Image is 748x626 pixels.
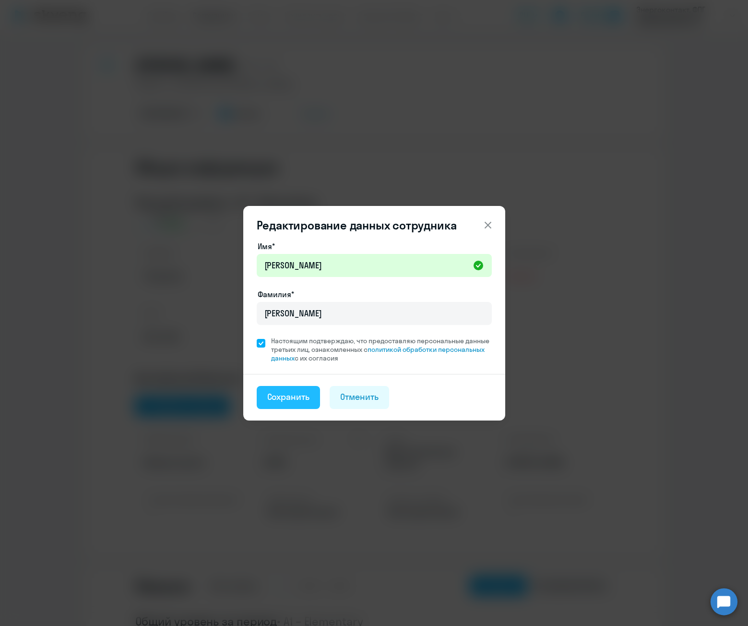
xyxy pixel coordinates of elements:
[257,386,321,409] button: Сохранить
[330,386,389,409] button: Отменить
[243,217,505,233] header: Редактирование данных сотрудника
[258,289,294,300] label: Фамилия*
[271,337,492,362] span: Настоящим подтверждаю, что предоставляю персональные данные третьих лиц, ознакомленных с с их сог...
[267,391,310,403] div: Сохранить
[340,391,379,403] div: Отменить
[271,345,485,362] a: политикой обработки персональных данных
